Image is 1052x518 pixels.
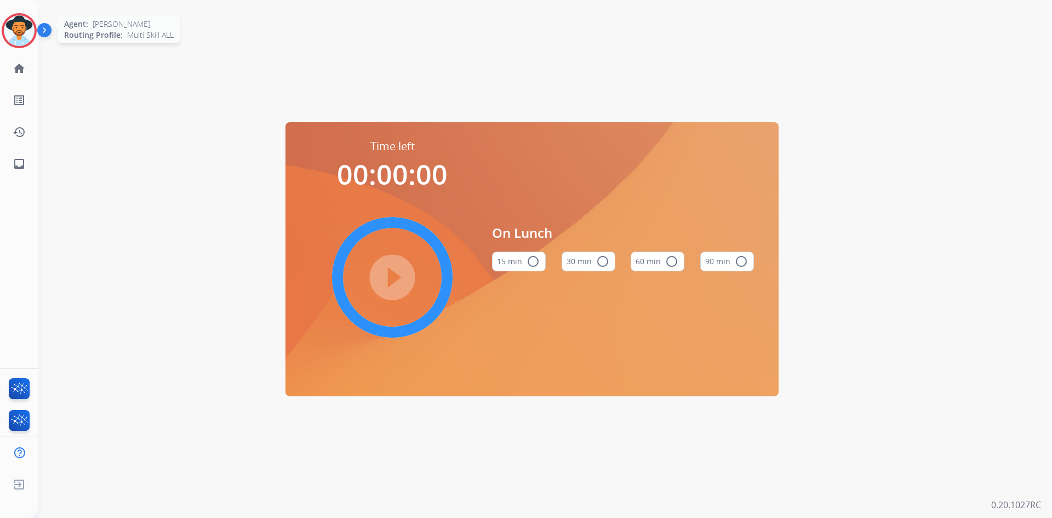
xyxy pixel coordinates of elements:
[631,252,684,271] button: 60 min
[735,255,748,268] mat-icon: radio_button_unchecked
[562,252,615,271] button: 30 min
[492,223,754,243] span: On Lunch
[991,498,1041,511] p: 0.20.1027RC
[665,255,678,268] mat-icon: radio_button_unchecked
[337,156,448,193] span: 00:00:00
[13,126,26,139] mat-icon: history
[64,30,123,41] span: Routing Profile:
[492,252,546,271] button: 15 min
[527,255,540,268] mat-icon: radio_button_unchecked
[370,139,415,154] span: Time left
[93,19,150,30] span: [PERSON_NAME]
[13,62,26,75] mat-icon: home
[64,19,88,30] span: Agent:
[700,252,754,271] button: 90 min
[13,157,26,170] mat-icon: inbox
[596,255,609,268] mat-icon: radio_button_unchecked
[127,30,174,41] span: Multi Skill ALL
[13,94,26,107] mat-icon: list_alt
[4,15,35,46] img: avatar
